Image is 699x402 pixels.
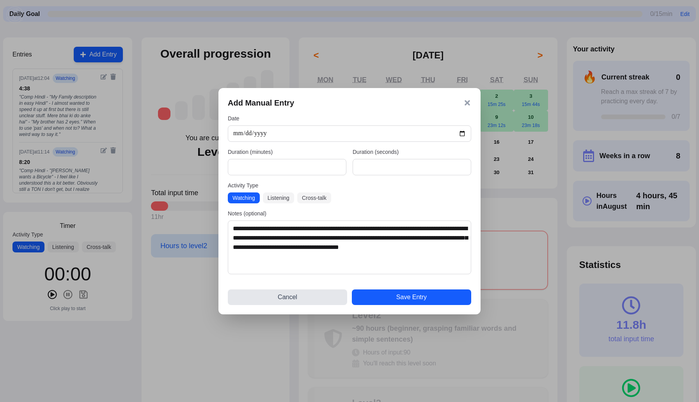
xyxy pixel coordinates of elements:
[228,182,471,189] label: Activity Type
[353,148,471,156] label: Duration (seconds)
[228,115,471,122] label: Date
[352,289,471,305] button: Save Entry
[228,192,260,203] button: Watching
[228,148,346,156] label: Duration (minutes)
[228,210,471,217] label: Notes (optional)
[228,97,294,108] h3: Add Manual Entry
[297,192,331,203] button: Cross-talk
[263,192,294,203] button: Listening
[228,289,347,305] button: Cancel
